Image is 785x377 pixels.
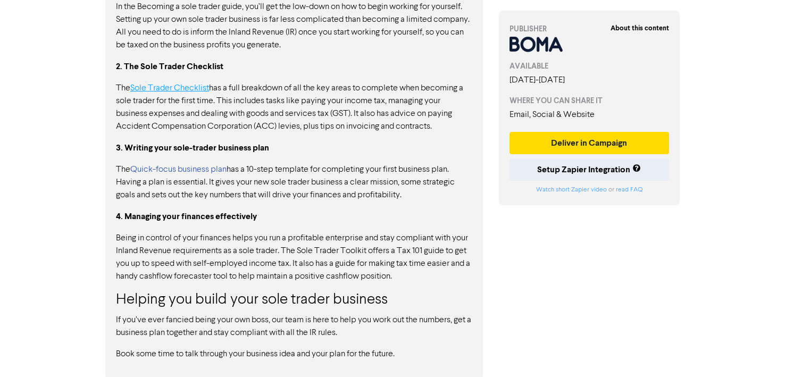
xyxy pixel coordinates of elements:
[510,158,669,181] button: Setup Zapier Integration
[116,291,472,309] h3: Helping you build your sole trader business
[116,211,257,222] strong: 4. Managing your finances effectively
[116,232,472,283] p: Being in control of your finances helps you run a profitable enterprise and stay compliant with y...
[611,24,669,32] strong: About this content
[116,314,472,339] p: If you’ve ever fancied being your own boss, our team is here to help you work out the numbers, ge...
[510,95,669,106] div: WHERE YOU CAN SHARE IT
[116,61,223,72] strong: 2. The Sole Trader Checklist
[116,143,269,153] strong: 3. Writing your sole-trader business plan
[116,348,472,361] p: Book some time to talk through your business idea and your plan for the future.
[130,165,227,174] a: Quick-focus business plan
[510,132,669,154] button: Deliver in Campaign
[536,187,607,193] a: Watch short Zapier video
[116,82,472,133] p: The has a full breakdown of all the key areas to complete when becoming a sole trader for the fir...
[510,185,669,195] div: or
[732,326,785,377] iframe: Chat Widget
[510,108,669,121] div: Email, Social & Website
[616,187,642,193] a: read FAQ
[510,23,669,35] div: PUBLISHER
[116,1,472,52] p: In the Becoming a sole trader guide, you’ll get the low-down on how to begin working for yourself...
[510,74,669,87] div: [DATE] - [DATE]
[510,61,669,72] div: AVAILABLE
[116,163,472,202] p: The has a 10-step template for completing your first business plan. Having a plan is essential. I...
[130,84,209,93] a: Sole Trader Checklist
